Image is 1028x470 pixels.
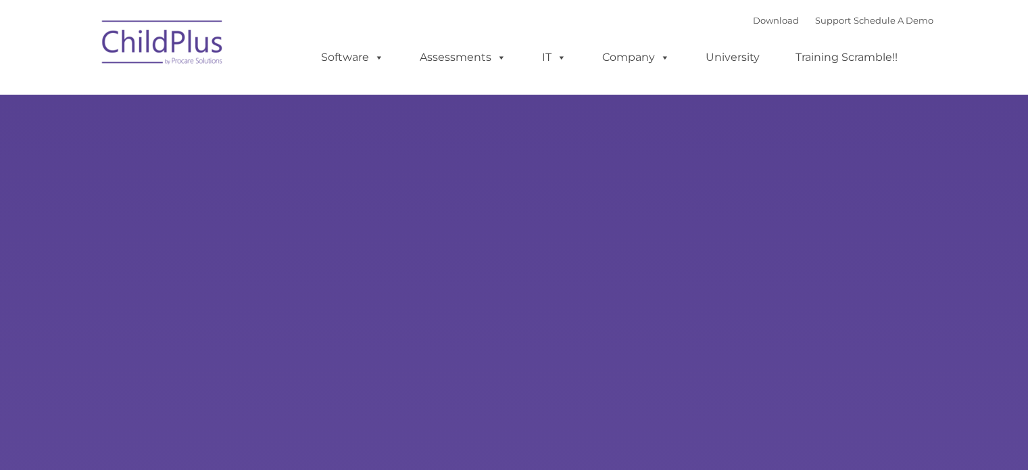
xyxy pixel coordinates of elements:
[529,44,580,71] a: IT
[692,44,773,71] a: University
[308,44,397,71] a: Software
[589,44,683,71] a: Company
[782,44,911,71] a: Training Scramble!!
[406,44,520,71] a: Assessments
[753,15,799,26] a: Download
[95,11,230,78] img: ChildPlus by Procare Solutions
[854,15,933,26] a: Schedule A Demo
[815,15,851,26] a: Support
[753,15,933,26] font: |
